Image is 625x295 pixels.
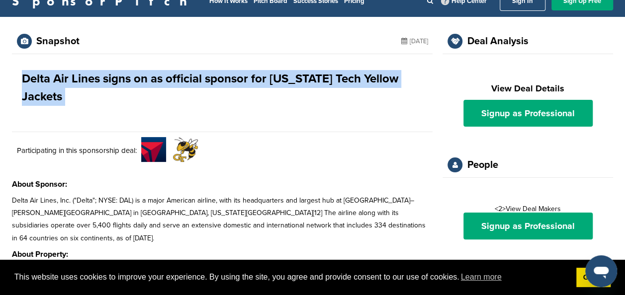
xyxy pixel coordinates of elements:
[452,206,603,239] div: <2>View Deal Makers
[467,36,528,46] div: Deal Analysis
[576,268,611,288] a: dismiss cookie message
[463,213,593,239] a: Signup as Professional
[452,82,603,95] h2: View Deal Details
[36,36,80,46] div: Snapshot
[14,270,568,285] span: This website uses cookies to improve your experience. By using the site, you agree and provide co...
[17,145,137,156] p: Participating in this sponsorship deal:
[459,270,503,285] a: learn more about cookies
[585,255,617,287] iframe: Button to launch messaging window
[401,34,428,49] div: [DATE]
[173,138,198,162] img: Open uri20141112 64162 3xhusc?1415805744
[12,248,433,260] h3: About Property:
[12,194,433,244] p: Delta Air Lines, Inc. ("Delta"; NYSE: DAL) is a major American airline, with its headquarters and...
[467,160,498,170] div: People
[141,137,166,162] img: O1z2hvzv 400x400
[12,178,433,190] h3: About Sponsor:
[463,100,593,127] a: Signup as Professional
[22,70,423,106] h1: Delta Air Lines signs on as official sponsor for [US_STATE] Tech Yellow Jackets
